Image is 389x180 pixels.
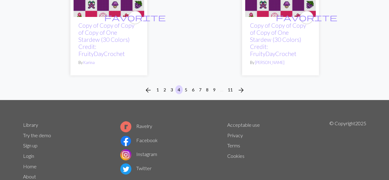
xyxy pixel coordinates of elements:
img: Ravelry logo [120,121,131,132]
i: Next [237,86,245,94]
p: By [78,60,139,66]
nav: Page navigation [142,85,247,95]
p: By [250,60,311,66]
button: 4 [175,85,183,94]
button: 1 [154,85,161,94]
button: 2 [161,85,169,94]
img: Facebook logo [120,135,131,146]
span: arrow_forward [237,86,245,94]
button: 7 [196,85,204,94]
button: 5 [182,85,190,94]
a: Sign up [23,142,38,148]
a: Privacy [227,132,243,138]
a: Terms [227,142,240,148]
img: Twitter logo [120,163,131,174]
a: Home [23,163,37,169]
button: Next [235,85,247,95]
i: favourite [276,11,337,24]
img: Instagram logo [120,149,131,160]
button: 11 [225,85,235,94]
button: 6 [189,85,197,94]
span: arrow_back [145,86,152,94]
i: favourite [104,11,166,24]
button: favourite [128,11,142,24]
button: favourite [300,11,313,24]
a: Instagram [120,151,157,157]
a: Twitter [120,165,152,171]
span: favorite [276,13,337,22]
a: Acceptable use [227,122,260,128]
button: 8 [204,85,211,94]
a: Karina [83,60,95,65]
a: Copy of Copy of Copy of Copy of One Stardew (30 Colors) Credit: FruityDayCrochet [250,22,306,57]
a: Try the demo [23,132,51,138]
a: Copy of Copy of Copy of Copy of One Stardew (30 Colors) Credit: FruityDayCrochet [78,22,134,57]
a: Facebook [120,137,158,143]
a: [PERSON_NAME] [255,60,284,65]
button: Previous [142,85,154,95]
span: favorite [104,13,166,22]
a: Ravelry [120,123,152,129]
button: 3 [168,85,176,94]
button: 9 [211,85,218,94]
a: Cookies [227,153,244,159]
a: Login [23,153,34,159]
i: Previous [145,86,152,94]
a: About [23,174,36,179]
a: Library [23,122,38,128]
